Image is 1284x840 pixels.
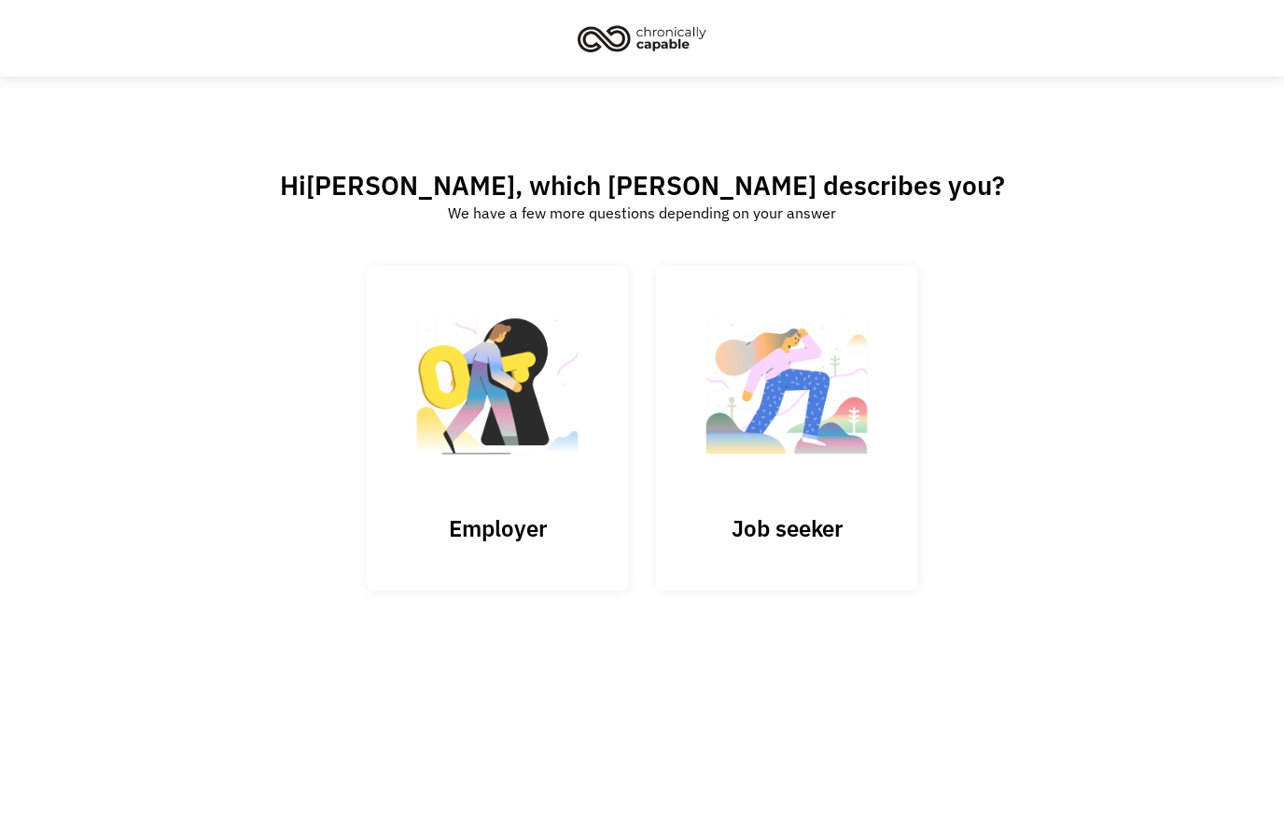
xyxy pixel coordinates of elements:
a: Job seeker [656,266,917,590]
img: Chronically Capable logo [572,18,712,59]
div: We have a few more questions depending on your answer [448,202,836,224]
input: Submit [367,266,628,591]
h3: Job seeker [693,514,880,542]
span: [PERSON_NAME] [306,168,515,203]
h2: Hi , which [PERSON_NAME] describes you? [280,169,1005,202]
